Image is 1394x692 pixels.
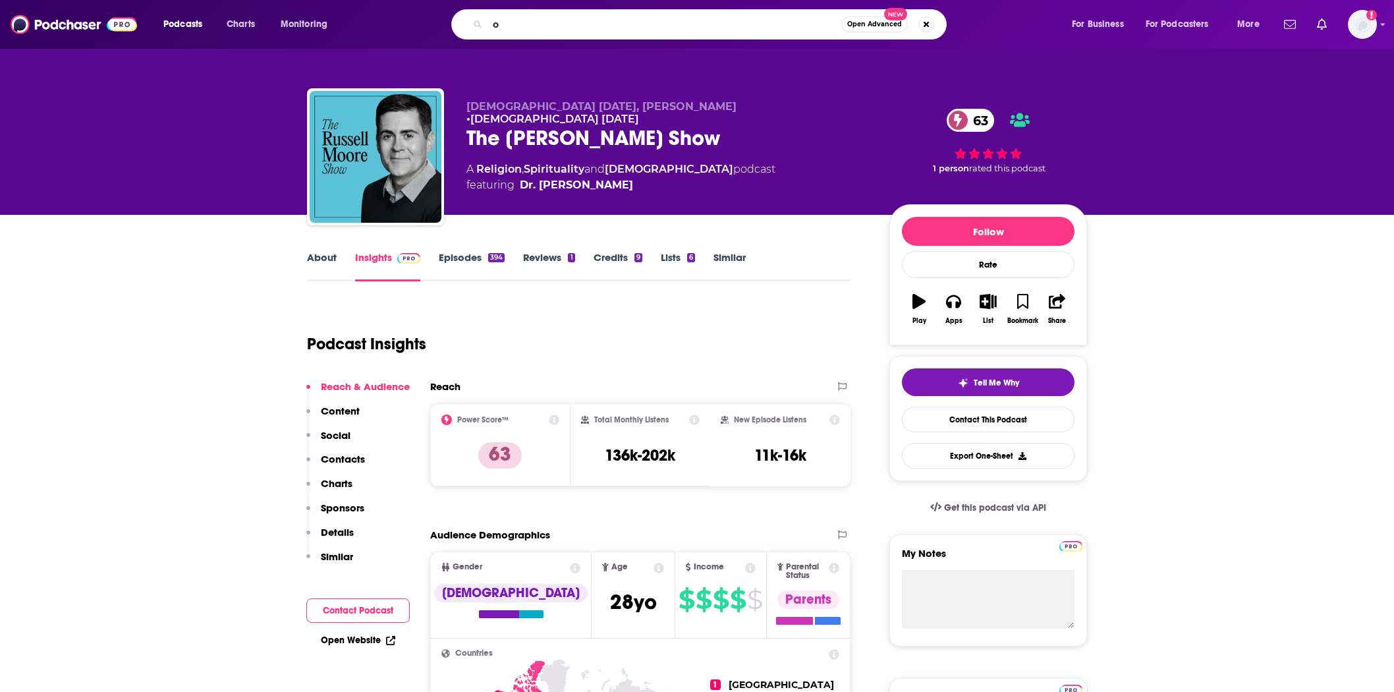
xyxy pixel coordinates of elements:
h2: Total Monthly Listens [594,415,669,424]
span: Tell Me Why [974,378,1019,388]
button: Bookmark [1005,285,1040,333]
a: Show notifications dropdown [1312,13,1332,36]
span: Open Advanced [847,21,902,28]
span: New [884,8,908,20]
span: 28 yo [610,589,657,615]
button: Contact Podcast [306,598,410,623]
p: Reach & Audience [321,380,410,393]
button: Apps [936,285,970,333]
label: My Notes [902,547,1074,570]
span: rated this podcast [969,163,1045,173]
p: Details [321,526,354,538]
img: Podchaser Pro [397,253,420,264]
a: 63 [947,109,995,132]
a: Religion [476,163,522,175]
a: Contact This Podcast [902,407,1074,432]
button: Export One-Sheet [902,443,1074,469]
img: Podchaser - Follow, Share and Rate Podcasts [11,12,137,37]
p: 63 [478,442,522,469]
div: Search podcasts, credits, & more... [464,9,959,40]
a: Spirituality [524,163,584,175]
h3: 11k-16k [754,446,806,465]
button: Details [306,526,354,550]
a: Credits9 [594,251,642,281]
span: featuring [466,177,775,193]
span: Get this podcast via API [944,502,1046,513]
button: Charts [306,477,352,502]
h2: Audience Demographics [430,529,550,541]
p: Contacts [321,453,365,465]
img: tell me why sparkle [958,378,968,388]
div: Rate [902,251,1074,278]
div: 6 [687,253,695,262]
span: For Podcasters [1146,15,1209,34]
a: Reviews1 [523,251,574,281]
span: Gender [453,563,482,571]
div: A podcast [466,161,775,193]
button: Reach & Audience [306,380,410,405]
span: 1 person [933,163,969,173]
img: User Profile [1348,10,1377,39]
span: Income [694,563,724,571]
button: Social [306,429,350,453]
span: $ [679,589,694,610]
button: List [971,285,1005,333]
div: 63 1 personrated this podcast [889,100,1087,182]
p: Content [321,405,360,417]
button: tell me why sparkleTell Me Why [902,368,1074,396]
span: 63 [960,109,995,132]
button: open menu [1228,14,1276,35]
h3: 136k-202k [605,446,675,465]
span: Monitoring [281,15,327,34]
span: Parental Status [786,563,826,580]
p: Sponsors [321,502,364,514]
p: Social [321,429,350,442]
a: Open Website [321,635,395,646]
a: Pro website [1059,539,1082,552]
button: Play [902,285,936,333]
button: Contacts [306,453,365,477]
a: About [307,251,337,281]
span: [GEOGRAPHIC_DATA] [729,679,834,691]
a: Similar [713,251,746,281]
span: 1 [710,679,721,690]
button: open menu [154,14,219,35]
div: Apps [945,317,962,325]
h1: Podcast Insights [307,334,426,354]
span: [DEMOGRAPHIC_DATA] [DATE], [PERSON_NAME] [466,100,737,113]
span: Podcasts [163,15,202,34]
span: $ [696,589,711,610]
button: open menu [1137,14,1228,35]
h2: Power Score™ [457,415,509,424]
a: Get this podcast via API [920,492,1057,524]
svg: Add a profile image [1366,10,1377,20]
span: Charts [227,15,255,34]
a: Episodes394 [439,251,505,281]
span: , [522,163,524,175]
h2: Reach [430,380,460,393]
button: Show profile menu [1348,10,1377,39]
div: 1 [568,253,574,262]
button: open menu [271,14,345,35]
button: Content [306,405,360,429]
a: Dr. Russell Moore [520,177,633,193]
span: $ [713,589,729,610]
span: Logged in as hmill [1348,10,1377,39]
div: Play [912,317,926,325]
img: The Russell Moore Show [310,91,441,223]
p: Similar [321,550,353,563]
h2: New Episode Listens [734,415,806,424]
div: 9 [634,253,642,262]
span: $ [747,589,762,610]
a: [DEMOGRAPHIC_DATA] [DATE] [470,113,639,125]
span: • [466,113,639,125]
a: [DEMOGRAPHIC_DATA] [605,163,733,175]
p: Charts [321,477,352,490]
a: InsightsPodchaser Pro [355,251,420,281]
button: Similar [306,550,353,575]
div: 394 [488,253,505,262]
span: $ [730,589,746,610]
span: Countries [455,649,493,658]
